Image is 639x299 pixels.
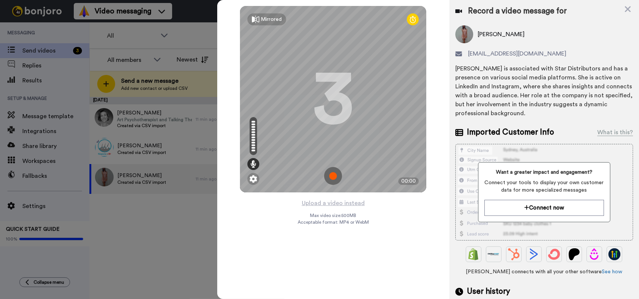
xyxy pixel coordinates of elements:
div: [PERSON_NAME] is associated with Star Distributors and has a presence on various social media pla... [455,64,633,118]
button: Upload a video instead [300,198,367,208]
div: 3 [313,71,354,127]
div: 00:00 [398,177,419,185]
span: Max video size: 500 MB [310,213,356,218]
a: See how [602,269,622,274]
span: [PERSON_NAME] connects with all your other software [455,268,633,276]
div: What is this? [597,128,633,137]
img: Drip [588,248,600,260]
span: [EMAIL_ADDRESS][DOMAIN_NAME] [468,49,566,58]
span: Want a greater impact and engagement? [484,169,604,176]
span: Connect your tools to display your own customer data for more specialized messages [484,179,604,194]
img: ActiveCampaign [528,248,540,260]
img: Patreon [568,248,580,260]
img: Hubspot [508,248,520,260]
img: ConvertKit [548,248,560,260]
span: User history [467,286,510,297]
img: ic_record_start.svg [324,167,342,185]
span: Imported Customer Info [467,127,554,138]
img: Shopify [468,248,480,260]
img: ic_gear.svg [250,175,257,183]
button: Connect now [484,200,604,216]
img: Ontraport [488,248,500,260]
img: GoHighLevel [608,248,620,260]
span: Acceptable format: MP4 or WebM [298,219,369,225]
